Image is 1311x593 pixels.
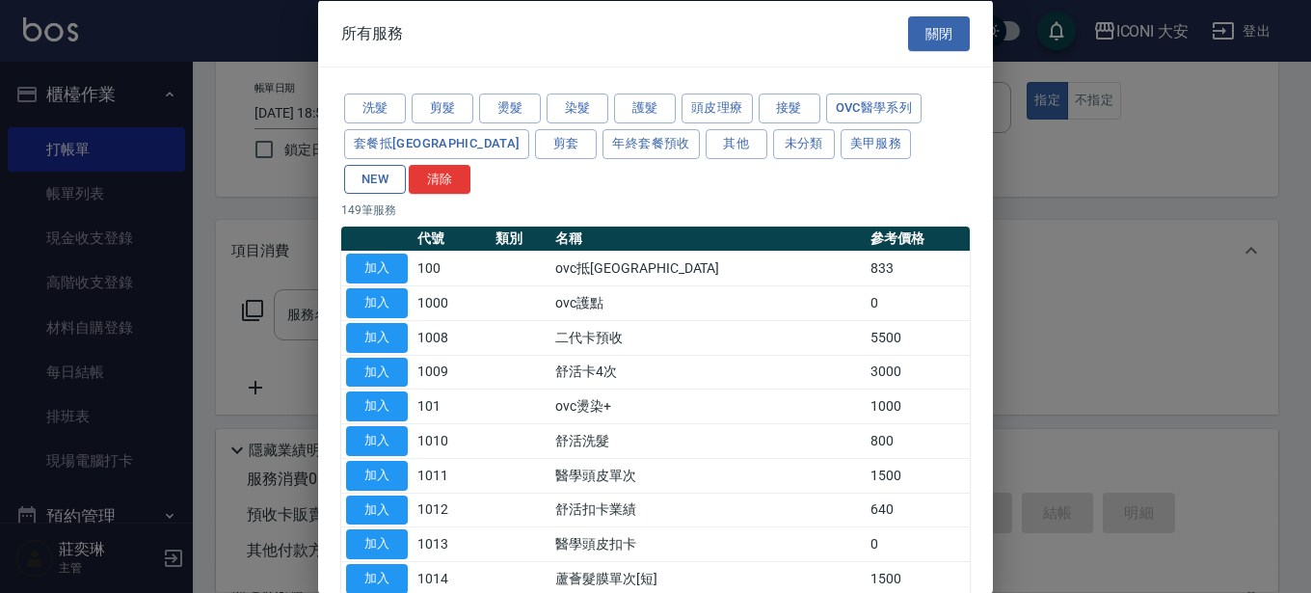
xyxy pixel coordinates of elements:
[346,322,408,352] button: 加入
[413,285,491,320] td: 1000
[413,227,491,252] th: 代號
[908,15,970,51] button: 關閉
[550,458,866,493] td: 醫學頭皮單次
[346,495,408,525] button: 加入
[346,460,408,490] button: 加入
[344,128,529,158] button: 套餐抵[GEOGRAPHIC_DATA]
[773,128,835,158] button: 未分類
[550,320,866,355] td: 二代卡預收
[341,23,403,42] span: 所有服務
[826,94,923,123] button: ovc醫學系列
[413,320,491,355] td: 1008
[344,94,406,123] button: 洗髮
[491,227,550,252] th: 類別
[413,458,491,493] td: 1011
[535,128,597,158] button: 剪套
[409,164,470,194] button: 清除
[550,355,866,390] td: 舒活卡4次
[759,94,820,123] button: 接髮
[479,94,541,123] button: 燙髮
[346,357,408,387] button: 加入
[346,426,408,456] button: 加入
[412,94,473,123] button: 剪髮
[346,254,408,283] button: 加入
[346,391,408,421] button: 加入
[413,526,491,561] td: 1013
[866,251,970,285] td: 833
[866,320,970,355] td: 5500
[841,128,912,158] button: 美甲服務
[547,94,608,123] button: 染髮
[413,355,491,390] td: 1009
[866,355,970,390] td: 3000
[706,128,767,158] button: 其他
[413,389,491,423] td: 101
[346,529,408,559] button: 加入
[346,288,408,318] button: 加入
[866,285,970,320] td: 0
[866,526,970,561] td: 0
[866,423,970,458] td: 800
[550,389,866,423] td: ovc燙染+
[550,251,866,285] td: ovc抵[GEOGRAPHIC_DATA]
[413,423,491,458] td: 1010
[344,164,406,194] button: NEW
[341,202,970,219] p: 149 筆服務
[550,526,866,561] td: 醫學頭皮扣卡
[682,94,753,123] button: 頭皮理療
[866,389,970,423] td: 1000
[614,94,676,123] button: 護髮
[550,285,866,320] td: ovc護點
[413,493,491,527] td: 1012
[550,423,866,458] td: 舒活洗髮
[602,128,699,158] button: 年終套餐預收
[866,227,970,252] th: 參考價格
[866,493,970,527] td: 640
[413,251,491,285] td: 100
[550,493,866,527] td: 舒活扣卡業績
[550,227,866,252] th: 名稱
[866,458,970,493] td: 1500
